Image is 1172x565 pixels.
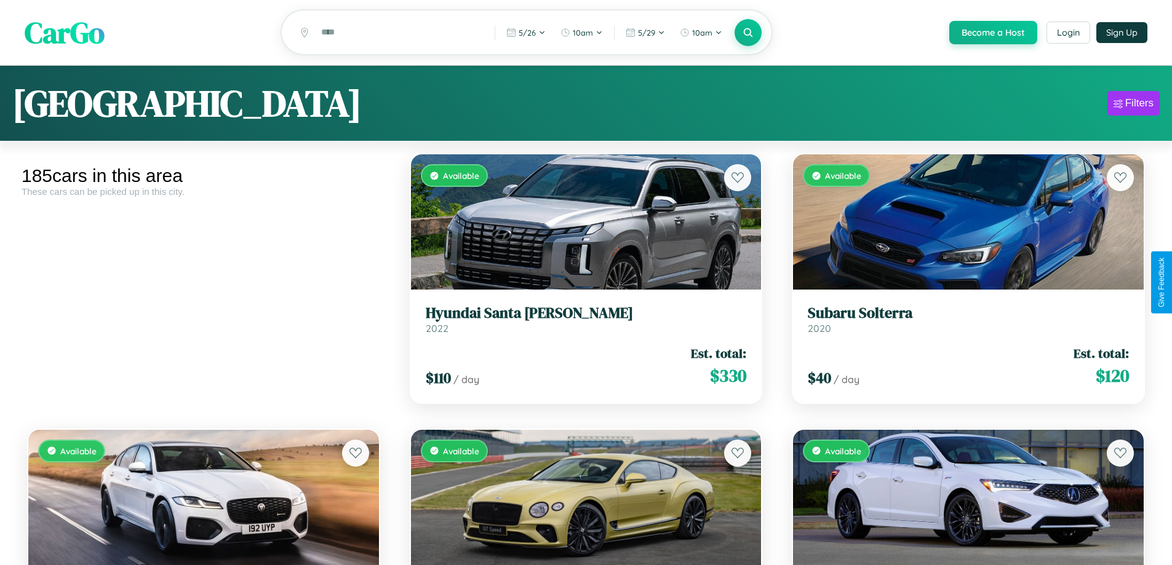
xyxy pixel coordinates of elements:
a: Hyundai Santa [PERSON_NAME]2022 [426,304,747,334]
h3: Hyundai Santa [PERSON_NAME] [426,304,747,322]
button: Become a Host [949,21,1037,44]
button: Login [1046,22,1090,44]
span: Est. total: [1074,344,1129,362]
span: 2022 [426,322,448,334]
span: Available [825,446,861,456]
div: Filters [1125,97,1154,109]
span: / day [834,373,859,385]
span: 10am [573,28,593,38]
button: Filters [1107,91,1160,116]
span: $ 120 [1096,363,1129,388]
span: 5 / 26 [519,28,536,38]
span: CarGo [25,12,105,53]
span: $ 40 [808,368,831,388]
span: 2020 [808,322,831,334]
span: Available [60,446,97,456]
span: 5 / 29 [638,28,655,38]
span: $ 330 [710,363,746,388]
button: 5/26 [500,23,552,42]
button: 10am [554,23,609,42]
span: Available [825,170,861,181]
span: $ 110 [426,368,451,388]
div: Give Feedback [1157,258,1166,307]
button: 10am [674,23,728,42]
button: 5/29 [620,23,671,42]
span: Available [443,170,479,181]
span: / day [453,373,479,385]
h3: Subaru Solterra [808,304,1129,322]
span: Available [443,446,479,456]
h1: [GEOGRAPHIC_DATA] [12,78,362,128]
div: These cars can be picked up in this city. [22,186,386,197]
span: Est. total: [691,344,746,362]
a: Subaru Solterra2020 [808,304,1129,334]
span: 10am [692,28,712,38]
div: 185 cars in this area [22,165,386,186]
button: Sign Up [1096,22,1147,43]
